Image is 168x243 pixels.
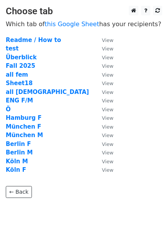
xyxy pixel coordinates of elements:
[102,132,113,138] small: View
[6,37,61,44] a: Readme / How to
[94,89,113,96] a: View
[102,141,113,147] small: View
[102,80,113,86] small: View
[6,149,33,156] a: Berlin M
[94,106,113,113] a: View
[102,167,113,173] small: View
[102,63,113,69] small: View
[94,71,113,78] a: View
[94,166,113,173] a: View
[45,20,99,28] a: this Google Sheet
[6,71,28,78] a: all fem
[94,132,113,139] a: View
[102,159,113,164] small: View
[6,132,43,139] a: München M
[6,186,32,198] a: ← Back
[6,114,42,121] a: Hamburg F
[6,62,35,69] a: Fall 2025
[6,6,162,17] h3: Choose tab
[102,115,113,121] small: View
[94,149,113,156] a: View
[94,80,113,87] a: View
[6,141,31,147] a: Berlin F
[6,97,33,104] a: ENG F/M
[6,158,28,165] a: Köln M
[102,37,113,43] small: View
[102,107,113,112] small: View
[102,89,113,95] small: View
[94,45,113,52] a: View
[6,54,37,61] a: Überblick
[6,80,33,87] a: Sheet18
[94,54,113,61] a: View
[6,20,162,28] p: Which tab of has your recipients?
[102,55,113,60] small: View
[94,97,113,104] a: View
[94,141,113,147] a: View
[94,62,113,69] a: View
[102,150,113,156] small: View
[94,114,113,121] a: View
[102,72,113,78] small: View
[94,158,113,165] a: View
[102,98,113,104] small: View
[6,106,11,113] a: Ö
[94,37,113,44] a: View
[94,123,113,130] a: View
[6,123,41,130] a: München F
[102,46,113,52] small: View
[6,45,18,52] a: test
[6,89,89,96] a: all [DEMOGRAPHIC_DATA]
[102,124,113,130] small: View
[6,166,26,173] a: Köln F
